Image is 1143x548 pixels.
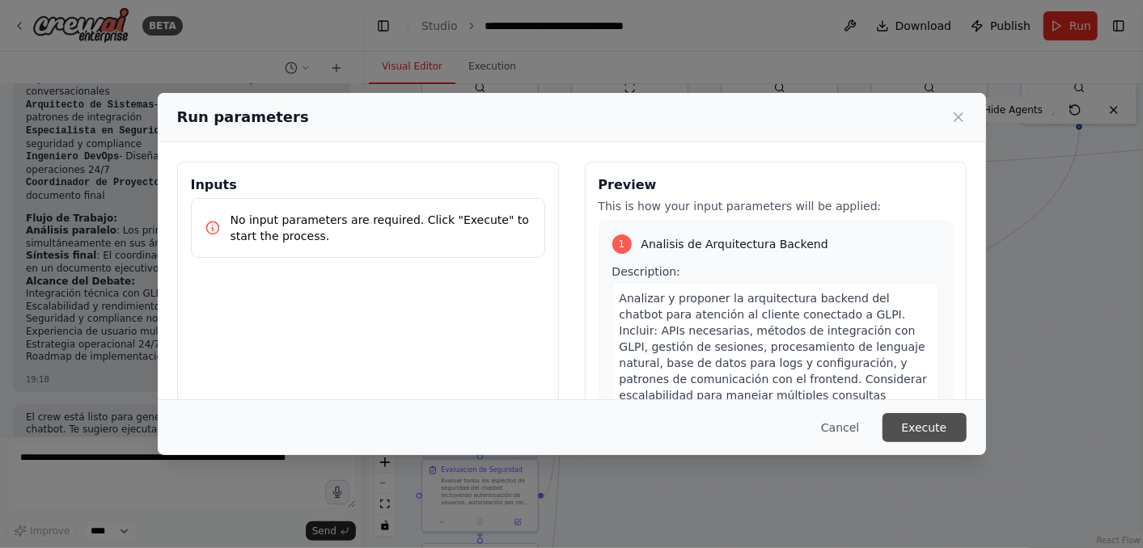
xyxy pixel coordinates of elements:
[620,292,928,418] span: Analizar y proponer la arquitectura backend del chatbot para atención al cliente conectado a GLPI...
[641,236,828,252] span: Analisis de Arquitectura Backend
[599,198,953,214] p: This is how your input parameters will be applied:
[612,234,632,254] div: 1
[231,212,531,244] p: No input parameters are required. Click "Execute" to start the process.
[191,175,545,195] h3: Inputs
[177,106,309,129] h2: Run parameters
[612,265,680,278] span: Description:
[599,175,953,195] h3: Preview
[883,413,967,442] button: Execute
[808,413,872,442] button: Cancel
